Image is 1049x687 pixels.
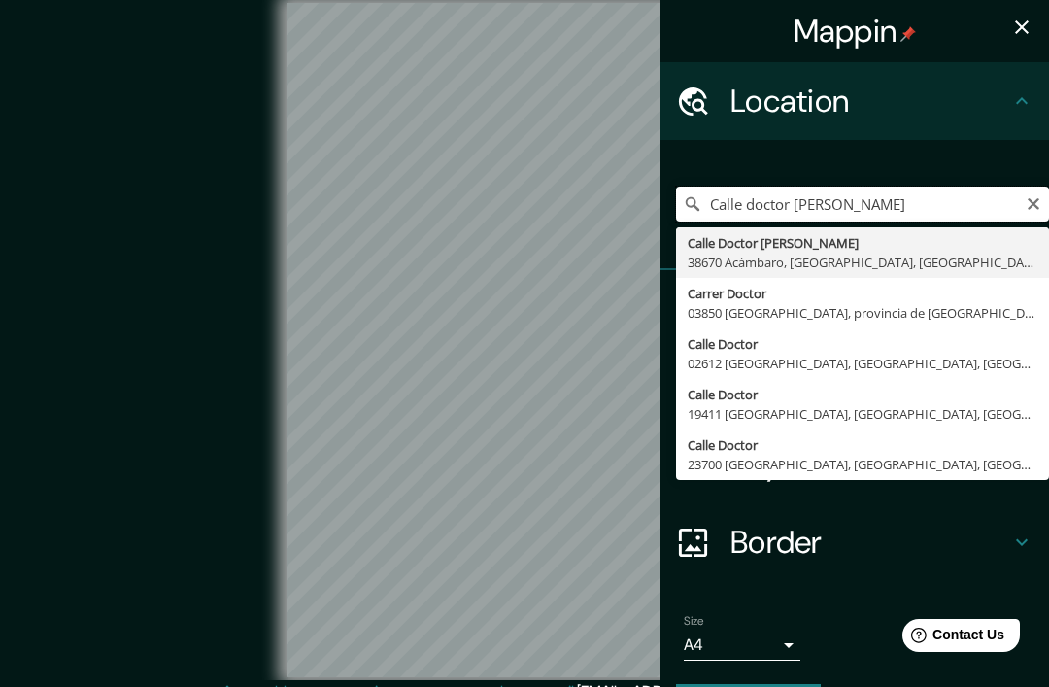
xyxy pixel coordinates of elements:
label: Size [684,613,704,630]
div: Calle Doctor [688,334,1037,354]
h4: Border [730,523,1010,562]
div: Layout [660,426,1049,503]
div: Calle Doctor [PERSON_NAME] [688,233,1037,253]
div: Calle Doctor [688,435,1037,455]
canvas: Map [287,3,763,677]
div: 23700 [GEOGRAPHIC_DATA], [GEOGRAPHIC_DATA], [GEOGRAPHIC_DATA] [688,455,1037,474]
div: 19411 [GEOGRAPHIC_DATA], [GEOGRAPHIC_DATA], [GEOGRAPHIC_DATA] [688,404,1037,424]
div: A4 [684,630,800,661]
input: Pick your city or area [676,187,1049,222]
button: Clear [1026,193,1041,212]
img: pin-icon.png [900,26,916,42]
div: Pins [660,270,1049,348]
h4: Layout [730,445,1010,484]
div: 03850 [GEOGRAPHIC_DATA], provincia de [GEOGRAPHIC_DATA], [GEOGRAPHIC_DATA] [688,303,1037,323]
div: 38670 Acámbaro, [GEOGRAPHIC_DATA], [GEOGRAPHIC_DATA] [688,253,1037,272]
div: Location [660,62,1049,140]
div: 02612 [GEOGRAPHIC_DATA], [GEOGRAPHIC_DATA], [GEOGRAPHIC_DATA] [688,354,1037,373]
div: Calle Doctor [688,385,1037,404]
div: Carrer Doctor [688,284,1037,303]
div: Border [660,503,1049,581]
h4: Mappin [794,12,917,51]
h4: Location [730,82,1010,120]
div: Style [660,348,1049,426]
iframe: Help widget launcher [876,611,1028,666]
